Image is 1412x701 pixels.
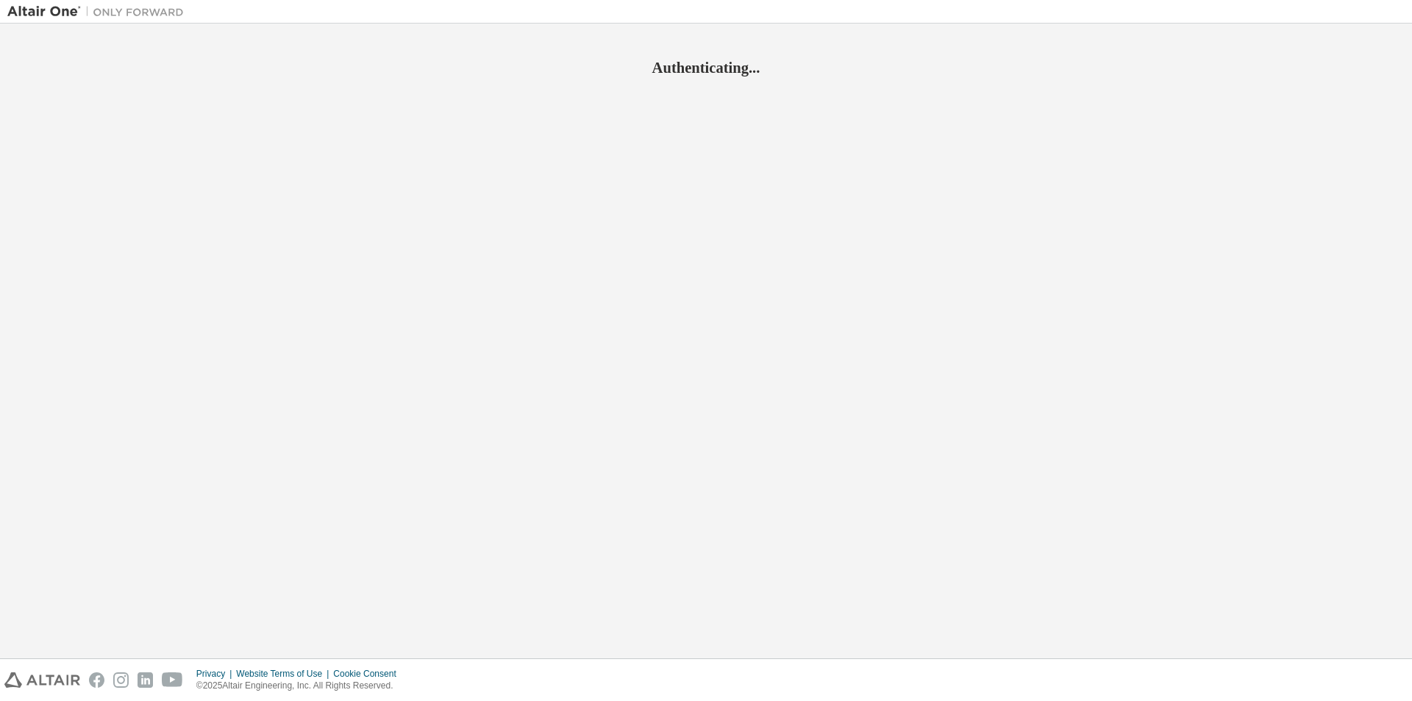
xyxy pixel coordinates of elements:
[162,672,183,688] img: youtube.svg
[4,672,80,688] img: altair_logo.svg
[236,668,333,680] div: Website Terms of Use
[113,672,129,688] img: instagram.svg
[196,668,236,680] div: Privacy
[7,58,1405,77] h2: Authenticating...
[196,680,405,692] p: © 2025 Altair Engineering, Inc. All Rights Reserved.
[138,672,153,688] img: linkedin.svg
[333,668,404,680] div: Cookie Consent
[89,672,104,688] img: facebook.svg
[7,4,191,19] img: Altair One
